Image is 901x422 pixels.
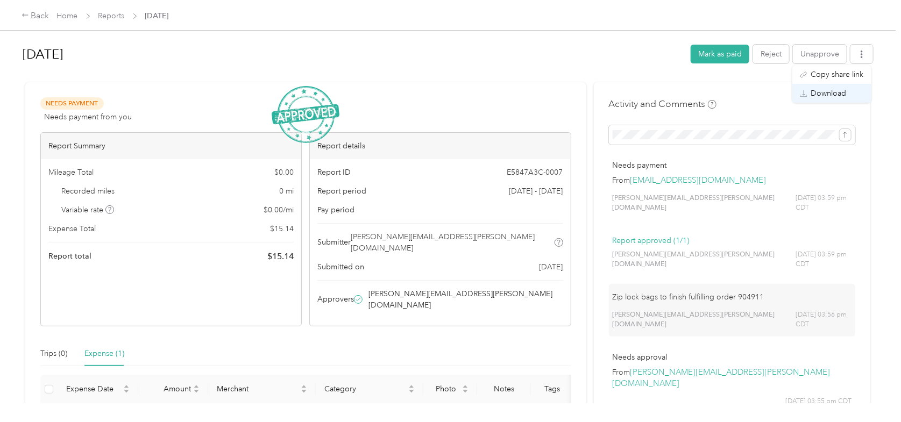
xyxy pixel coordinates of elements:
span: 0 mi [279,185,294,197]
div: Tags [540,384,565,394]
th: Photo [423,375,477,404]
span: Submitted on [317,261,364,273]
span: Submitter [317,237,351,248]
h1: Sep 2025 [23,41,683,67]
span: caret-up [462,383,469,390]
div: Back [22,10,49,23]
div: Report details [310,133,570,159]
span: $ 0.00 / mi [264,204,294,216]
span: Needs payment from you [44,111,132,123]
th: Category [316,375,423,404]
th: Notes [477,375,531,404]
span: Pay period [317,204,354,216]
span: [DATE] 03:59 pm CDT [796,194,852,212]
span: Approvers [317,294,354,305]
span: caret-down [408,388,415,395]
span: caret-down [462,388,469,395]
button: Unapprove [793,45,847,63]
div: Report Summary [41,133,301,159]
span: caret-down [301,388,307,395]
span: Report ID [317,167,351,178]
p: From [613,175,852,186]
img: ApprovedStamp [272,86,339,144]
th: Tags [531,375,574,404]
span: caret-down [193,388,200,395]
span: caret-up [408,383,415,390]
span: Needs Payment [40,97,104,110]
span: caret-down [123,388,130,395]
a: [PERSON_NAME][EMAIL_ADDRESS][PERSON_NAME][DOMAIN_NAME] [613,367,831,389]
p: Needs payment [613,160,852,171]
th: Merchant [208,375,316,404]
div: Expense (1) [84,348,124,360]
span: Photo [432,384,460,394]
span: [DATE] [540,261,563,273]
span: Expense Total [48,223,96,234]
span: [DATE] 03:59 pm CDT [796,250,852,269]
th: Amount [138,375,208,404]
a: [EMAIL_ADDRESS][DOMAIN_NAME] [630,175,767,185]
span: $ 0.00 [274,167,294,178]
span: Merchant [217,384,299,394]
p: Needs approval [613,352,852,363]
span: [PERSON_NAME][EMAIL_ADDRESS][PERSON_NAME][DOMAIN_NAME] [613,250,796,269]
span: [DATE] - [DATE] [509,185,563,197]
iframe: Everlance-gr Chat Button Frame [841,362,901,422]
div: Trips (0) [40,348,67,360]
span: [PERSON_NAME][EMAIL_ADDRESS][PERSON_NAME][DOMAIN_NAME] [613,194,796,212]
span: $ 15.14 [267,250,294,263]
a: Reports [98,11,125,20]
span: Copy share link [811,69,864,80]
span: Category [324,384,406,394]
p: Report approved (1/1) [613,235,852,246]
a: Home [57,11,78,20]
span: Report period [317,185,366,197]
span: [DATE] 03:55 pm CDT [785,397,852,406]
th: Expense Date [58,375,138,404]
span: Mileage Total [48,167,94,178]
span: $ 15.14 [270,223,294,234]
span: Report total [48,251,91,262]
span: Download [811,88,847,99]
button: Mark as paid [691,45,749,63]
span: E5847A3C-0007 [507,167,563,178]
span: [PERSON_NAME][EMAIL_ADDRESS][PERSON_NAME][DOMAIN_NAME] [351,231,552,254]
span: Amount [147,384,191,394]
span: [DATE] [145,10,169,22]
span: [DATE] 03:56 pm CDT [796,310,852,329]
span: caret-up [193,383,200,390]
p: Zip lock bags to finish fulfilling order 904911 [613,291,852,303]
span: [PERSON_NAME][EMAIL_ADDRESS][PERSON_NAME][DOMAIN_NAME] [613,310,796,329]
span: Variable rate [62,204,115,216]
h4: Activity and Comments [609,97,716,111]
p: From [613,367,852,389]
button: Reject [753,45,789,63]
span: caret-up [123,383,130,390]
span: caret-up [301,383,307,390]
span: Recorded miles [62,185,115,197]
span: Expense Date [66,384,121,394]
span: [PERSON_NAME][EMAIL_ADDRESS][PERSON_NAME][DOMAIN_NAME] [368,288,561,311]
